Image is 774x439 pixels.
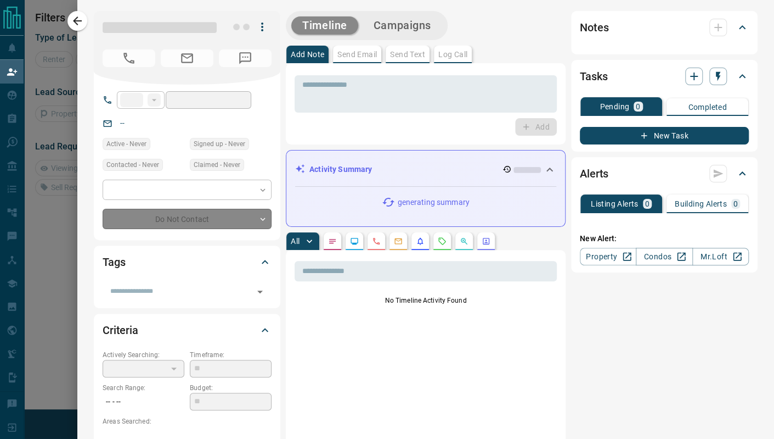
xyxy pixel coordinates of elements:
[460,237,468,246] svg: Opportunities
[103,209,272,229] div: Do Not Contact
[482,237,490,246] svg: Agent Actions
[372,237,381,246] svg: Calls
[580,19,608,36] h2: Notes
[636,103,640,110] p: 0
[416,237,425,246] svg: Listing Alerts
[194,159,240,170] span: Claimed - Never
[350,237,359,246] svg: Lead Browsing Activity
[580,14,749,41] div: Notes
[103,383,184,393] p: Search Range:
[295,159,556,180] div: Activity Summary
[580,63,749,90] div: Tasks
[580,165,608,182] h2: Alerts
[190,350,272,360] p: Timeframe:
[106,138,146,149] span: Active - Never
[591,200,639,208] p: Listing Alerts
[394,237,403,246] svg: Emails
[291,16,358,35] button: Timeline
[688,103,727,111] p: Completed
[252,284,268,299] button: Open
[692,248,749,265] a: Mr.Loft
[103,253,125,271] h2: Tags
[103,393,184,411] p: -- - --
[103,350,184,360] p: Actively Searching:
[636,248,692,265] a: Condos
[733,200,738,208] p: 0
[190,383,272,393] p: Budget:
[580,160,749,187] div: Alerts
[328,237,337,246] svg: Notes
[291,51,324,58] p: Add Note
[103,416,272,426] p: Areas Searched:
[103,317,272,343] div: Criteria
[291,237,300,245] p: All
[103,49,155,67] span: No Number
[397,197,469,208] p: generating summary
[645,200,649,208] p: 0
[580,68,607,85] h2: Tasks
[600,103,629,110] p: Pending
[675,200,727,208] p: Building Alerts
[580,248,636,265] a: Property
[580,127,749,145] button: New Task
[106,159,159,170] span: Contacted - Never
[580,233,749,244] p: New Alert:
[309,164,372,175] p: Activity Summary
[161,49,213,67] span: No Email
[103,249,272,275] div: Tags
[295,296,557,305] p: No Timeline Activity Found
[103,321,138,339] h2: Criteria
[120,119,125,127] a: --
[438,237,447,246] svg: Requests
[219,49,272,67] span: No Number
[363,16,442,35] button: Campaigns
[194,138,245,149] span: Signed up - Never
